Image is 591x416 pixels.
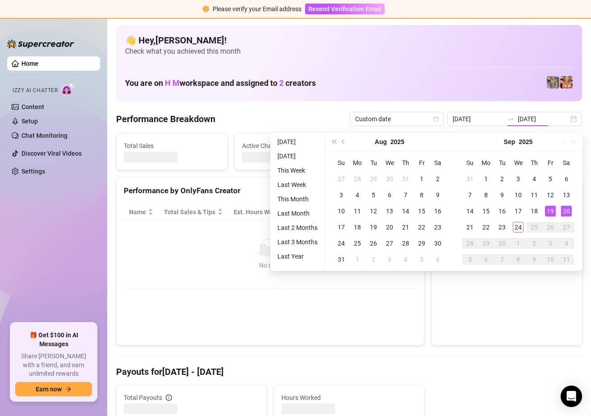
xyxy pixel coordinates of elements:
[125,47,573,56] span: Check what you achieved this month
[560,76,573,89] img: pennylondon
[15,331,92,348] span: 🎁 Get $100 in AI Messages
[166,395,172,401] span: info-circle
[213,4,302,14] div: Please verify your Email address
[21,103,44,110] a: Content
[159,204,228,221] th: Total Sales & Tips
[129,207,146,217] span: Name
[15,382,92,396] button: Earn nowarrow-right
[15,352,92,378] span: Share [PERSON_NAME] with a friend, and earn unlimited rewards
[507,115,514,123] span: to
[279,78,284,88] span: 2
[116,365,582,378] h4: Payouts for [DATE] - [DATE]
[304,207,339,217] span: Sales / Hour
[234,207,286,217] div: Est. Hours Worked
[357,207,404,217] span: Chat Conversion
[352,204,417,221] th: Chat Conversion
[242,141,338,151] span: Active Chats
[124,204,159,221] th: Name
[61,83,75,96] img: AI Chatter
[453,114,503,124] input: Start date
[281,393,417,403] span: Hours Worked
[507,115,514,123] span: swap-right
[7,39,74,48] img: logo-BBDzfeDw.svg
[21,168,45,175] a: Settings
[308,5,381,13] span: Resend Verification Email
[439,185,574,197] div: Sales by OnlyFans Creator
[124,141,220,151] span: Total Sales
[36,386,62,393] span: Earn now
[125,78,316,88] h1: You are on workspace and assigned to creators
[298,204,352,221] th: Sales / Hour
[21,132,67,139] a: Chat Monitoring
[13,86,58,95] span: Izzy AI Chatter
[65,386,71,392] span: arrow-right
[203,6,209,12] span: exclamation-circle
[547,76,559,89] img: pennylondonvip
[133,260,408,270] div: No data
[355,112,438,126] span: Custom date
[21,150,82,157] a: Discover Viral Videos
[21,60,38,67] a: Home
[360,141,457,151] span: Messages Sent
[433,116,439,122] span: calendar
[124,185,417,197] div: Performance by OnlyFans Creator
[164,207,216,217] span: Total Sales & Tips
[561,386,582,407] div: Open Intercom Messenger
[116,113,215,125] h4: Performance Breakdown
[518,114,569,124] input: End date
[305,4,385,14] button: Resend Verification Email
[124,393,162,403] span: Total Payouts
[125,34,573,47] h4: 👋 Hey, [PERSON_NAME] !
[21,118,38,125] a: Setup
[165,78,180,88] span: H M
